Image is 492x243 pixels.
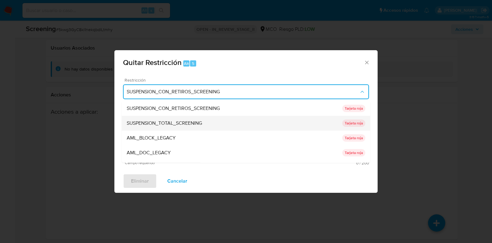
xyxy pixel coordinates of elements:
button: Cancelar [159,174,195,188]
p: Tarjeta roja [342,149,365,157]
span: SUSPENSION_CON_RETIROS_SCREENING [127,89,359,95]
span: AML_BLOCK_LEGACY [127,135,176,141]
span: 5 [192,61,194,67]
span: Campo requerido [125,161,247,165]
span: Restricción [125,78,371,82]
span: Alt [184,61,189,67]
ul: Restriction [122,101,370,220]
span: SUSPENSION_CON_RETIROS_SCREENING [127,106,220,112]
p: Tarjeta roja [342,105,365,112]
p: Tarjeta roja [342,120,365,127]
span: AML_DOC_LEGACY [127,150,171,156]
span: Cancelar [167,174,187,188]
span: Quitar Restricción [123,57,182,68]
button: Cerrar ventana [364,59,369,65]
span: Máximo 200 caracteres [247,161,369,165]
p: Tarjeta roja [342,135,365,142]
button: Restriction [123,84,369,99]
span: SUSPENSION_TOTAL_SCREENING [127,120,202,127]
